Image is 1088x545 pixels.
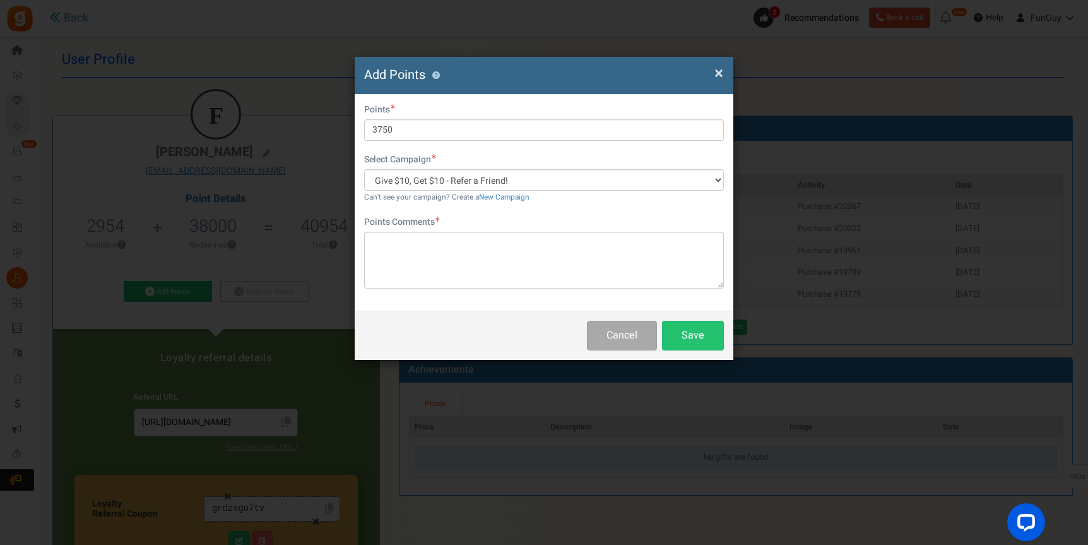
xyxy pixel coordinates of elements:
[432,71,440,80] button: ?
[364,153,436,166] label: Select Campaign
[364,216,440,229] label: Points Comments
[662,321,724,350] button: Save
[364,66,425,84] span: Add Points
[479,192,529,203] a: New Campaign
[364,104,395,116] label: Points
[364,192,529,203] small: Can't see your campaign? Create a
[587,321,657,350] button: Cancel
[714,61,723,85] span: ×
